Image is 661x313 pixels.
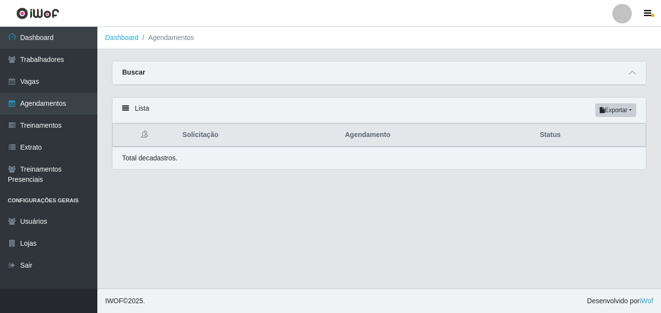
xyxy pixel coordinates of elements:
button: Exportar [595,103,636,117]
p: Total de cadastros. [122,153,178,163]
span: Desenvolvido por [587,296,653,306]
strong: Buscar [122,68,145,76]
nav: breadcrumb [97,27,661,49]
a: iWof [640,297,653,305]
a: Dashboard [105,34,139,41]
th: Agendamento [339,124,534,147]
th: Solicitação [177,124,339,147]
img: CoreUI Logo [16,7,59,20]
span: IWOF [105,297,123,305]
span: © 2025 . [105,296,145,306]
li: Agendamentos [139,33,194,43]
th: Status [534,124,646,147]
div: Lista [112,98,646,123]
